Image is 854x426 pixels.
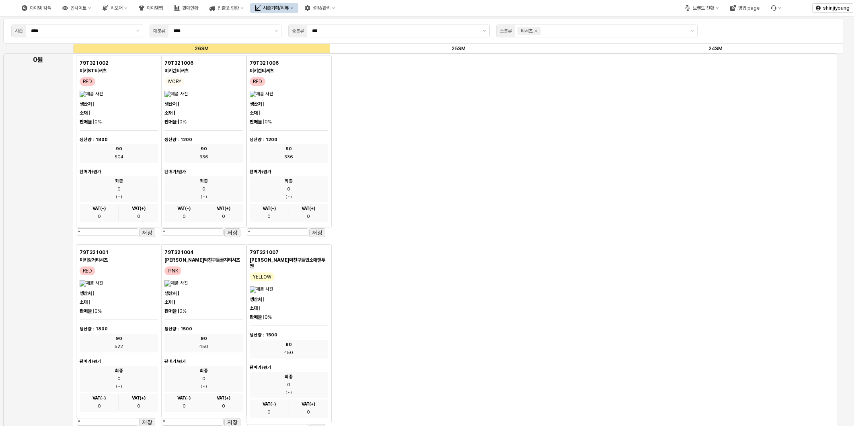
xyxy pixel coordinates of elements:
div: 시즌 [15,27,23,35]
div: 시즌기획/리뷰 [263,5,289,11]
button: 판매현황 [169,3,203,13]
button: 제안 사항 표시 [271,25,281,37]
button: shinjiyoung [812,3,853,13]
div: 아이템 검색 [30,5,51,11]
div: 입출고 현황 [218,5,239,11]
div: 중분류 [292,27,304,35]
div: 인사이트 [70,5,86,11]
h5: 0원 [6,56,70,64]
button: 브랜드 전환 [680,3,724,13]
strong: 26SM [195,46,209,51]
div: Remove 티셔츠 [534,29,538,33]
button: 입출고 현황 [205,3,248,13]
div: 판매현황 [182,5,198,11]
button: 제안 사항 표시 [480,25,489,37]
button: 아이템맵 [134,3,168,13]
button: 설정/관리 [300,3,340,13]
p: shinjiyoung [823,5,850,11]
div: 영업 page [738,5,760,11]
button: 리오더 [98,3,132,13]
button: 시즌기획/리뷰 [250,3,298,13]
div: 브랜드 전환 [693,5,714,11]
div: 대분류 [153,27,165,35]
div: 티셔츠 [521,27,533,35]
div: 설정/관리 [313,5,331,11]
button: 영업 page [725,3,764,13]
button: 제안 사항 표시 [133,25,143,37]
div: 아이템맵 [147,5,163,11]
div: 소분류 [500,27,512,35]
div: 리오더 [111,5,123,11]
button: 인사이트 [57,3,96,13]
div: Menu item 6 [766,3,786,13]
button: 아이템 검색 [17,3,56,13]
button: 제안 사항 표시 [688,25,697,37]
strong: 24SM [708,46,723,51]
strong: 25SM [452,46,466,51]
